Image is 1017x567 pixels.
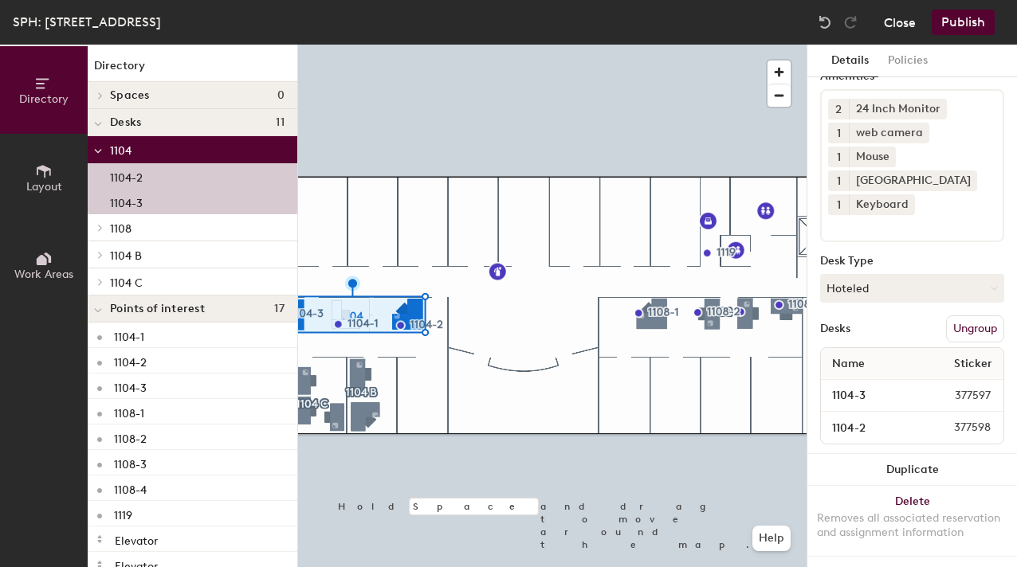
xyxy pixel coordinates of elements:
[917,387,1000,405] span: 377597
[837,125,841,142] span: 1
[824,350,873,378] span: Name
[820,274,1004,303] button: Hoteled
[849,147,896,167] div: Mouse
[817,14,833,30] img: Undo
[824,385,917,407] input: Unnamed desk
[820,323,850,335] div: Desks
[946,315,1004,342] button: Ungroup
[932,10,995,35] button: Publish
[828,123,849,143] button: 1
[824,416,916,439] input: Unnamed desk
[807,486,1017,556] button: DeleteRemoves all associated reservation and assignment information
[110,276,143,290] span: 1104 C
[849,170,977,191] div: [GEOGRAPHIC_DATA]
[274,303,285,315] span: 17
[114,504,132,522] p: 1119
[837,149,841,166] span: 1
[849,123,929,143] div: web camera
[110,166,143,185] p: 1104-2
[820,255,1004,268] div: Desk Type
[828,99,849,119] button: 2
[114,351,147,370] p: 1104-2
[19,92,69,106] span: Directory
[277,89,285,102] span: 0
[110,249,142,263] span: 1104 B
[837,173,841,190] span: 1
[114,402,144,420] p: 1108-1
[110,116,141,129] span: Desks
[276,116,285,129] span: 11
[114,377,147,395] p: 1104-3
[115,530,158,548] p: Elevator
[837,197,841,213] span: 1
[13,12,161,32] div: SPH: [STREET_ADDRESS]
[828,194,849,215] button: 1
[842,14,858,30] img: Redo
[110,222,132,236] span: 1108
[114,453,147,471] p: 1108-3
[835,101,842,118] span: 2
[916,419,1000,436] span: 377598
[88,57,297,82] h1: Directory
[884,10,916,35] button: Close
[849,194,915,215] div: Keyboard
[752,526,791,551] button: Help
[849,99,947,119] div: 24 Inch Monitor
[878,45,937,77] button: Policies
[110,303,205,315] span: Points of interest
[828,170,849,191] button: 1
[807,454,1017,486] button: Duplicate
[114,326,144,344] p: 1104-1
[110,144,132,158] span: 1104
[114,479,147,497] p: 1108-4
[14,268,73,281] span: Work Areas
[822,45,878,77] button: Details
[946,350,1000,378] span: Sticker
[114,428,147,446] p: 1108-2
[828,147,849,167] button: 1
[817,511,1007,540] div: Removes all associated reservation and assignment information
[110,192,143,210] p: 1104-3
[110,89,150,102] span: Spaces
[26,180,62,194] span: Layout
